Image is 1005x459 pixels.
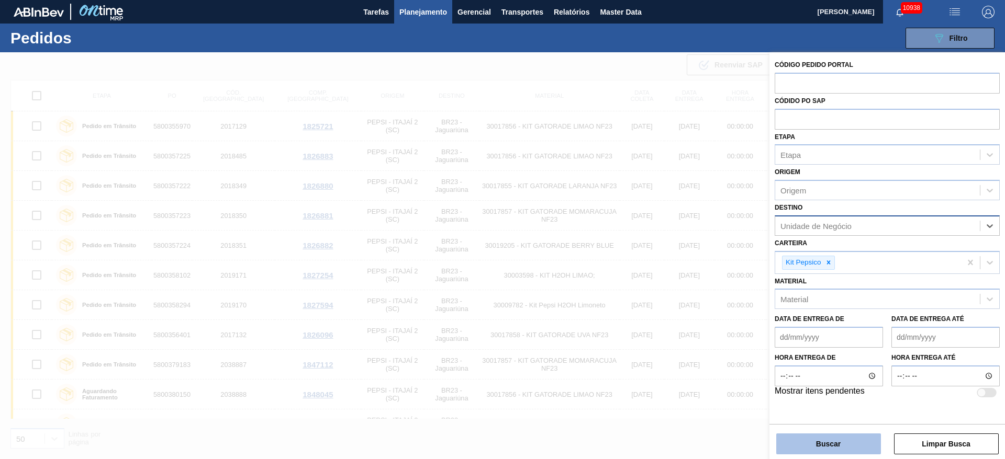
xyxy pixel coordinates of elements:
label: Código Pedido Portal [775,61,853,68]
label: Destino [775,204,802,211]
label: Hora entrega de [775,350,883,365]
span: Planejamento [399,6,447,18]
img: Logout [982,6,995,18]
label: Carteira [775,239,807,247]
span: Master Data [600,6,641,18]
span: Relatórios [554,6,589,18]
input: dd/mm/yyyy [775,327,883,348]
button: Notificações [883,5,917,19]
label: Hora entrega até [891,350,1000,365]
input: dd/mm/yyyy [891,327,1000,348]
img: userActions [948,6,961,18]
h1: Pedidos [10,32,167,44]
label: Material [775,278,807,285]
div: Material [780,295,808,304]
div: Etapa [780,151,801,159]
label: Mostrar itens pendentes [775,386,865,399]
span: Tarefas [363,6,389,18]
label: Data de Entrega de [775,315,844,323]
label: Etapa [775,133,795,141]
span: Transportes [501,6,543,18]
label: Origem [775,168,800,176]
label: Códido PO SAP [775,97,825,105]
span: Gerencial [457,6,491,18]
label: Data de Entrega até [891,315,964,323]
span: Filtro [950,34,968,42]
span: 10938 [901,2,922,14]
div: Kit Pepsico [783,256,823,269]
div: Origem [780,186,806,195]
button: Filtro [906,28,995,49]
img: TNhmsLtSVTkK8tSr43FrP2fwEKptu5GPRR3wAAAABJRU5ErkJggg== [14,7,64,17]
div: Unidade de Negócio [780,221,852,230]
